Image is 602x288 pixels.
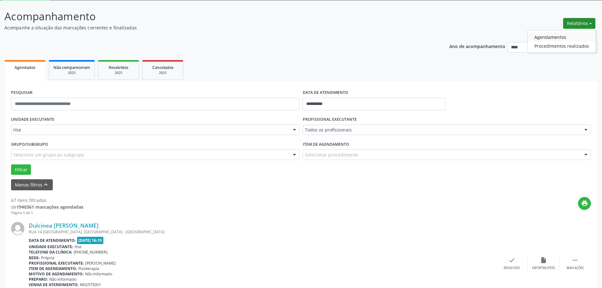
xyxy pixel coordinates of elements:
[11,139,48,149] label: Grupo/Subgrupo
[11,115,54,125] label: UNIDADE EXECUTANTE
[449,42,505,50] p: Ano de acompanhamento
[53,65,90,70] span: Não compareceram
[11,179,53,190] button: Menos filtroskeyboard_arrow_up
[29,271,84,277] b: Motivo de agendamento:
[16,204,83,210] strong: 1940361 marcações agendadas
[109,65,128,70] span: Resolvidos
[11,204,83,210] div: de
[29,244,73,249] b: Unidade executante:
[303,88,348,98] label: DATA DE ATENDIMENTO
[11,197,83,204] div: 67 itens filtrados
[15,65,35,70] span: Agendados
[527,30,596,53] ul: Relatórios
[74,249,107,255] span: [PHONE_NUMBER]
[305,151,358,158] span: Selecionar procedimento
[528,33,596,41] a: Agendamentos
[11,164,31,175] button: Filtrar
[528,41,596,50] a: Procedimentos realizados
[78,266,99,271] span: Fisioterapia
[532,266,555,270] div: Exportar (PDF)
[563,18,595,29] button: Relatórios
[42,181,49,188] i: keyboard_arrow_up
[572,257,579,264] i: 
[578,197,591,210] button: print
[75,244,82,249] span: Hse
[77,237,104,244] span: [DATE] 16:15
[29,282,79,287] b: Senha de atendimento:
[4,24,420,31] p: Acompanhe a situação das marcações correntes e finalizadas
[13,151,84,158] span: Selecione um grupo ou subgrupo
[29,266,77,271] b: Item de agendamento:
[29,255,40,260] b: Rede:
[29,249,72,255] b: Telefone da clínica:
[85,260,116,266] span: [PERSON_NAME]
[581,200,588,207] i: print
[567,266,584,270] div: Mais ações
[504,266,520,270] div: Resolvido
[11,88,33,98] label: PESQUISAR
[540,257,547,264] i: insert_drive_file
[152,65,173,70] span: Cancelados
[305,127,578,133] span: Todos os profissionais
[303,115,357,125] label: PROFISSIONAL EXECUTANTE
[85,271,112,277] span: Não informado
[4,9,420,24] p: Acompanhamento
[147,70,179,75] div: 2025
[29,260,84,266] b: Profissional executante:
[49,277,76,282] span: Não informado
[103,70,134,75] div: 2025
[53,70,90,75] div: 2025
[11,222,24,235] img: img
[29,277,48,282] b: Preparo:
[11,210,83,216] div: Página 5 de 5
[508,257,515,264] i: check
[29,229,496,235] div: RUA 14 [GEOGRAPHIC_DATA], [GEOGRAPHIC_DATA] - [GEOGRAPHIC_DATA]
[41,255,54,260] span: Própria
[29,222,99,229] a: Dulcinea [PERSON_NAME]
[29,238,76,243] b: Data de atendimento:
[303,139,349,149] label: Item de agendamento
[13,127,287,133] span: Hse
[80,282,101,287] span: M02975001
